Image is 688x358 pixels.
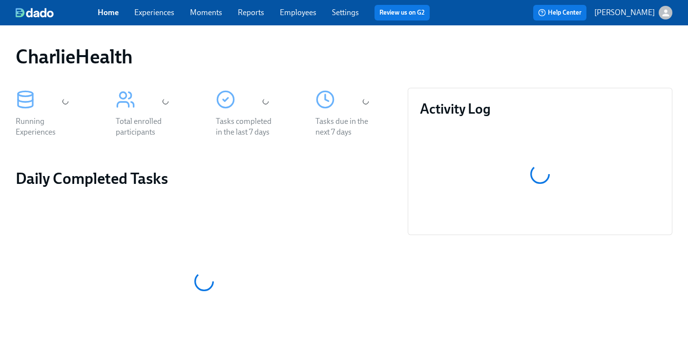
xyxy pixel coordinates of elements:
[594,7,655,18] p: [PERSON_NAME]
[420,100,660,118] h3: Activity Log
[16,45,133,68] h1: CharlieHealth
[280,8,316,17] a: Employees
[375,5,430,20] button: Review us on G2
[190,8,222,17] a: Moments
[238,8,264,17] a: Reports
[16,169,392,188] h2: Daily Completed Tasks
[379,8,425,18] a: Review us on G2
[98,8,119,17] a: Home
[332,8,359,17] a: Settings
[594,6,672,20] button: [PERSON_NAME]
[538,8,582,18] span: Help Center
[533,5,586,20] button: Help Center
[116,116,178,138] div: Total enrolled participants
[16,8,98,18] a: dado
[315,116,378,138] div: Tasks due in the next 7 days
[134,8,174,17] a: Experiences
[16,116,78,138] div: Running Experiences
[16,8,54,18] img: dado
[216,116,278,138] div: Tasks completed in the last 7 days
